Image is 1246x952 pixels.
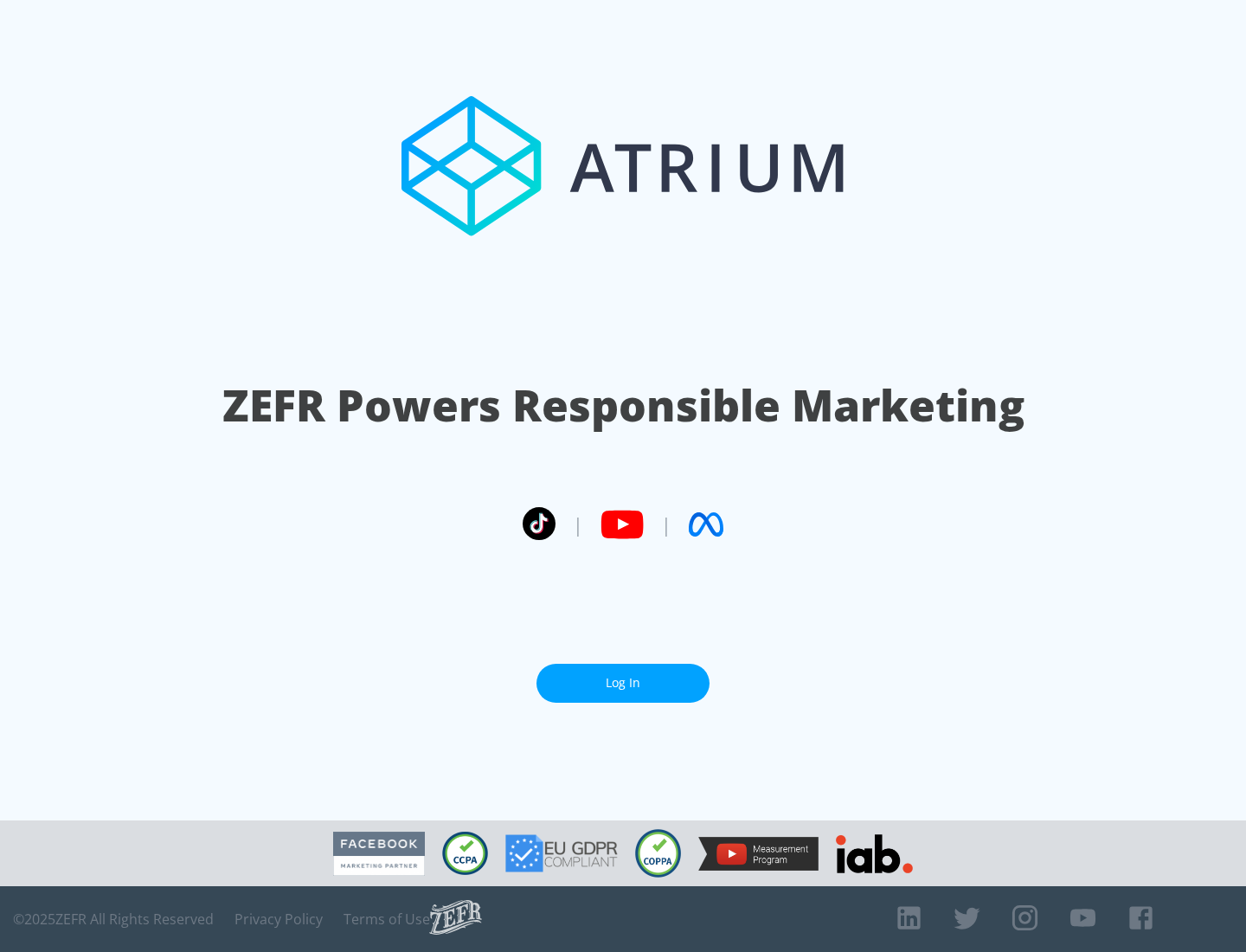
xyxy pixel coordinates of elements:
a: Log In [536,664,710,703]
a: Privacy Policy [234,910,323,928]
span: © 2025 ZEFR All Rights Reserved [13,910,214,928]
img: Facebook Marketing Partner [333,832,425,876]
img: IAB [836,834,913,873]
img: COPPA Compliant [635,829,681,878]
span: | [573,511,583,537]
span: | [661,511,671,537]
img: CCPA Compliant [442,832,488,875]
img: GDPR Compliant [505,834,618,872]
h1: ZEFR Powers Responsible Marketing [222,376,1024,435]
a: Terms of Use [344,910,430,928]
img: YouTube Measurement Program [698,837,819,871]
